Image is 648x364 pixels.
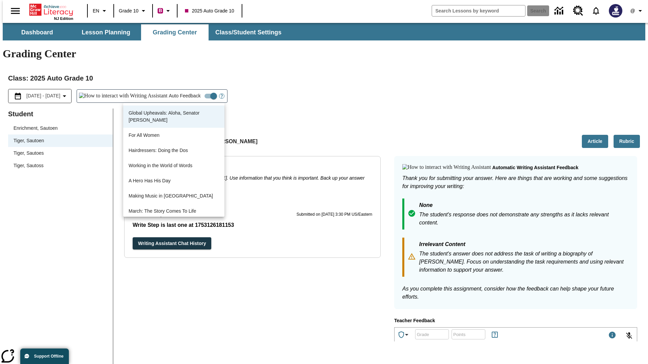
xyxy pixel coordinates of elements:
p: For All Women [129,132,219,139]
p: Hairdressers: Doing the Dos [129,147,219,154]
p: Global Upheavals: Aloha, Senator [PERSON_NAME] [129,110,219,124]
p: March: The Story Comes To Life [129,208,219,215]
p: Working in the World of Words [129,162,219,169]
p: A Hero Has His Day [129,177,219,184]
body: Type your response here. [3,5,99,11]
p: Making Music in [GEOGRAPHIC_DATA] [129,192,219,200]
